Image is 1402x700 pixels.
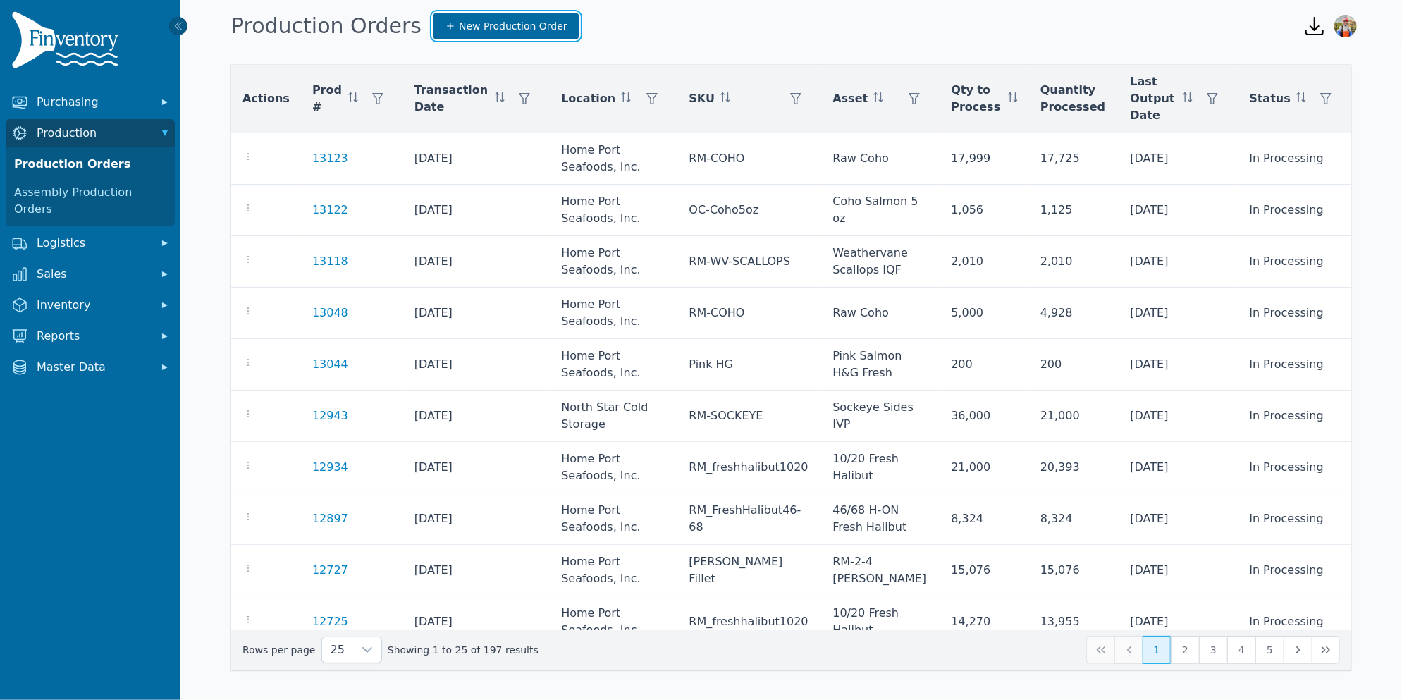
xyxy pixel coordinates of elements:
button: Page 3 [1199,636,1227,664]
a: 12727 [312,563,348,577]
button: Last Page [1312,636,1340,664]
td: [DATE] [1119,133,1238,185]
td: Pink Salmon H&G Fresh [821,339,940,391]
td: Home Port Seafoods, Inc. [550,236,677,288]
td: [DATE] [1119,545,1238,596]
span: Qty to Process [951,82,1002,116]
td: Home Port Seafoods, Inc. [550,288,677,339]
td: 17,725 [1029,133,1119,185]
a: 13118 [312,254,348,268]
a: Production Orders [8,150,172,178]
td: 1,056 [940,185,1028,236]
td: Home Port Seafoods, Inc. [550,493,677,545]
td: 200 [1029,339,1119,391]
td: [DATE] [1119,339,1238,391]
span: SKU [689,90,715,107]
span: Actions [242,90,290,107]
span: Status [1249,90,1291,107]
button: Logistics [6,229,175,257]
button: Page 2 [1171,636,1199,664]
td: Home Port Seafoods, Inc. [550,545,677,596]
td: 5,000 [940,288,1028,339]
a: 13044 [312,357,348,371]
button: Inventory [6,291,175,319]
td: 1,125 [1029,185,1119,236]
span: Location [561,90,615,107]
a: 12725 [312,615,348,628]
td: Home Port Seafoods, Inc. [550,442,677,493]
td: In Processing [1238,339,1351,391]
td: [DATE] [403,185,551,236]
td: RM-SOCKEYE [677,391,821,442]
td: 36,000 [940,391,1028,442]
a: 13123 [312,152,348,165]
td: North Star Cold Storage [550,391,677,442]
td: Home Port Seafoods, Inc. [550,133,677,185]
td: [PERSON_NAME] Fillet [677,545,821,596]
td: In Processing [1238,493,1351,545]
td: In Processing [1238,442,1351,493]
td: In Processing [1238,185,1351,236]
td: In Processing [1238,391,1351,442]
td: Raw Coho [821,133,940,185]
td: 8,324 [1029,493,1119,545]
button: Master Data [6,353,175,381]
td: [DATE] [403,133,551,185]
td: 14,270 [940,596,1028,648]
a: 12897 [312,512,348,525]
span: Production [37,125,149,142]
td: 2,010 [940,236,1028,288]
span: Reports [37,328,149,345]
td: Home Port Seafoods, Inc. [550,596,677,648]
h1: Production Orders [231,13,422,39]
td: 10/20 Fresh Halibut [821,596,940,648]
td: RM-COHO [677,133,821,185]
span: Sales [37,266,149,283]
td: OC-Coho5oz [677,185,821,236]
button: Production [6,119,175,147]
button: Purchasing [6,88,175,116]
span: Last Output Date [1131,73,1178,124]
td: RM-2-4 [PERSON_NAME] [821,545,940,596]
td: RM_freshhalibut1020 [677,442,821,493]
td: [DATE] [403,545,551,596]
span: Transaction Date [414,82,490,116]
td: 8,324 [940,493,1028,545]
span: Asset [832,90,868,107]
td: 21,000 [1029,391,1119,442]
button: Sales [6,260,175,288]
img: Finventory [11,11,124,74]
td: 15,076 [940,545,1028,596]
td: 46/68 H-ON Fresh Halibut [821,493,940,545]
span: Master Data [37,359,149,376]
td: [DATE] [403,493,551,545]
td: RM_freshhalibut1020 [677,596,821,648]
td: 2,010 [1029,236,1119,288]
span: Logistics [37,235,149,252]
td: 4,928 [1029,288,1119,339]
td: RM-WV-SCALLOPS [677,236,821,288]
td: [DATE] [403,339,551,391]
td: [DATE] [403,288,551,339]
span: New Production Order [459,19,567,33]
button: Page 1 [1143,636,1171,664]
td: Coho Salmon 5 oz [821,185,940,236]
td: In Processing [1238,133,1351,185]
td: 20,393 [1029,442,1119,493]
td: Home Port Seafoods, Inc. [550,185,677,236]
span: Prod # [312,82,343,116]
td: In Processing [1238,596,1351,648]
span: Showing 1 to 25 of 197 results [388,643,539,657]
td: Home Port Seafoods, Inc. [550,339,677,391]
td: 21,000 [940,442,1028,493]
td: [DATE] [1119,442,1238,493]
img: Sera Wheeler [1334,15,1357,37]
td: In Processing [1238,288,1351,339]
td: [DATE] [1119,596,1238,648]
a: New Production Order [433,13,579,39]
td: RM_FreshHalibut46-68 [677,493,821,545]
span: Quantity Processed [1040,82,1108,116]
td: [DATE] [403,236,551,288]
td: [DATE] [1119,493,1238,545]
td: 15,076 [1029,545,1119,596]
